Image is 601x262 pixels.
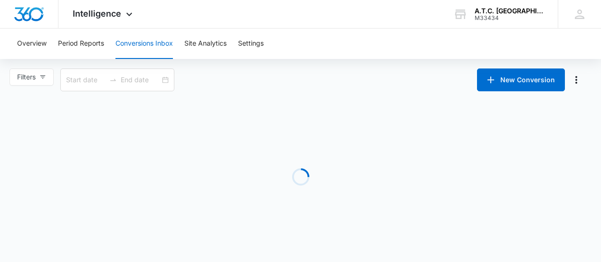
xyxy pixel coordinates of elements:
button: Conversions Inbox [115,29,173,59]
span: Intelligence [73,9,121,19]
div: account id [475,15,544,21]
button: Period Reports [58,29,104,59]
input: End date [121,75,160,85]
button: Manage Numbers [569,72,584,87]
button: Overview [17,29,47,59]
button: Filters [10,68,54,86]
div: account name [475,7,544,15]
input: Start date [66,75,105,85]
span: Filters [17,72,36,82]
button: Site Analytics [184,29,227,59]
span: swap-right [109,76,117,84]
span: to [109,76,117,84]
button: New Conversion [477,68,565,91]
button: Settings [238,29,264,59]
